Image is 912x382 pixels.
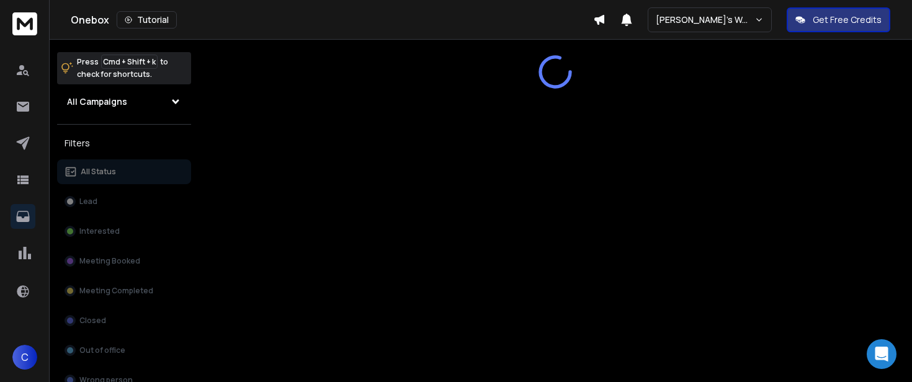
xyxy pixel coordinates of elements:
[656,14,754,26] p: [PERSON_NAME]'s Workspace
[101,55,158,69] span: Cmd + Shift + k
[12,345,37,370] button: C
[57,89,191,114] button: All Campaigns
[787,7,890,32] button: Get Free Credits
[71,11,593,29] div: Onebox
[813,14,882,26] p: Get Free Credits
[67,95,127,108] h1: All Campaigns
[57,135,191,152] h3: Filters
[77,56,168,81] p: Press to check for shortcuts.
[867,339,896,369] div: Open Intercom Messenger
[117,11,177,29] button: Tutorial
